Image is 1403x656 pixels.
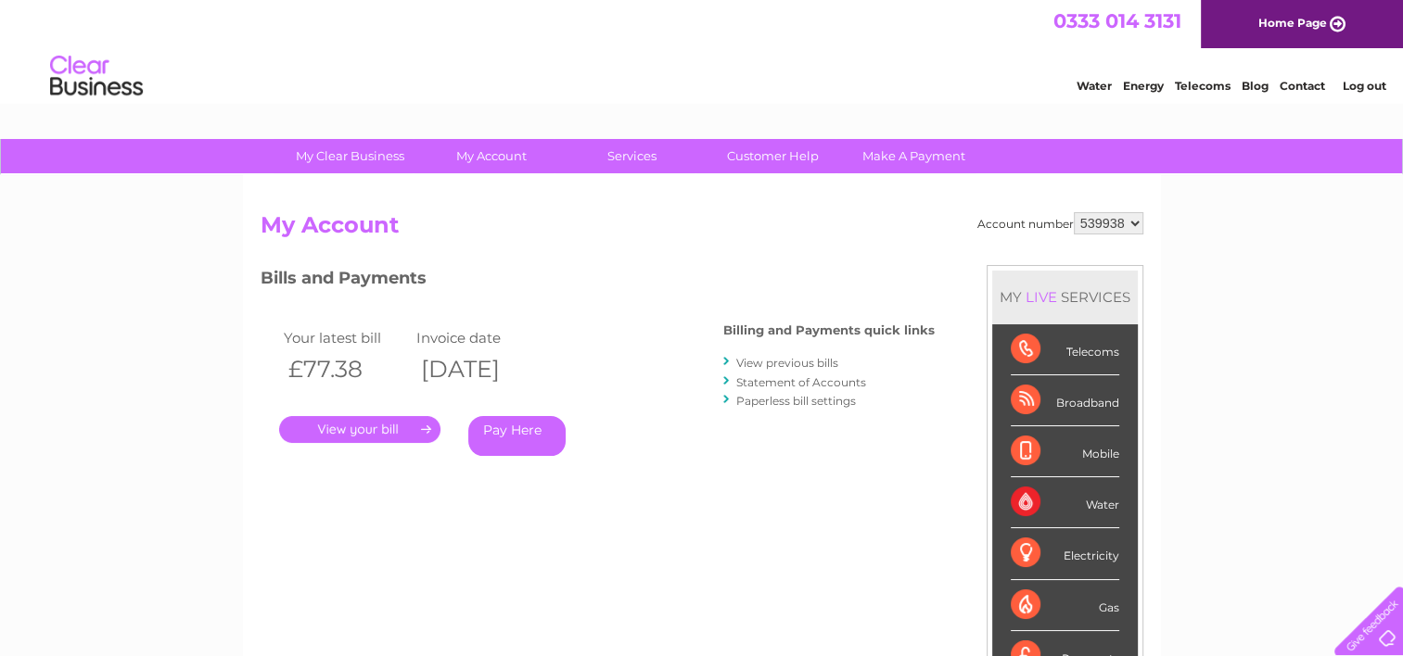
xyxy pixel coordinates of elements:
[1342,79,1385,93] a: Log out
[468,416,566,456] a: Pay Here
[1280,79,1325,93] a: Contact
[696,139,849,173] a: Customer Help
[837,139,990,173] a: Make A Payment
[1011,477,1119,528] div: Water
[412,325,545,350] td: Invoice date
[977,212,1143,234] div: Account number
[723,323,935,337] h4: Billing and Payments quick links
[1077,79,1112,93] a: Water
[1011,426,1119,477] div: Mobile
[1011,580,1119,631] div: Gas
[1011,324,1119,375] div: Telecoms
[1123,79,1164,93] a: Energy
[279,350,413,388] th: £77.38
[555,139,708,173] a: Services
[1053,9,1181,32] a: 0333 014 3131
[261,212,1143,247] h2: My Account
[279,325,413,350] td: Your latest bill
[736,356,838,370] a: View previous bills
[736,375,866,389] a: Statement of Accounts
[1011,528,1119,579] div: Electricity
[736,394,856,408] a: Paperless bill settings
[274,139,427,173] a: My Clear Business
[49,48,144,105] img: logo.png
[1175,79,1231,93] a: Telecoms
[279,416,440,443] a: .
[261,265,935,297] h3: Bills and Payments
[1011,375,1119,426] div: Broadband
[1022,288,1061,306] div: LIVE
[1242,79,1269,93] a: Blog
[415,139,568,173] a: My Account
[412,350,545,388] th: [DATE]
[264,10,1141,90] div: Clear Business is a trading name of Verastar Limited (registered in [GEOGRAPHIC_DATA] No. 3667643...
[992,271,1138,323] div: MY SERVICES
